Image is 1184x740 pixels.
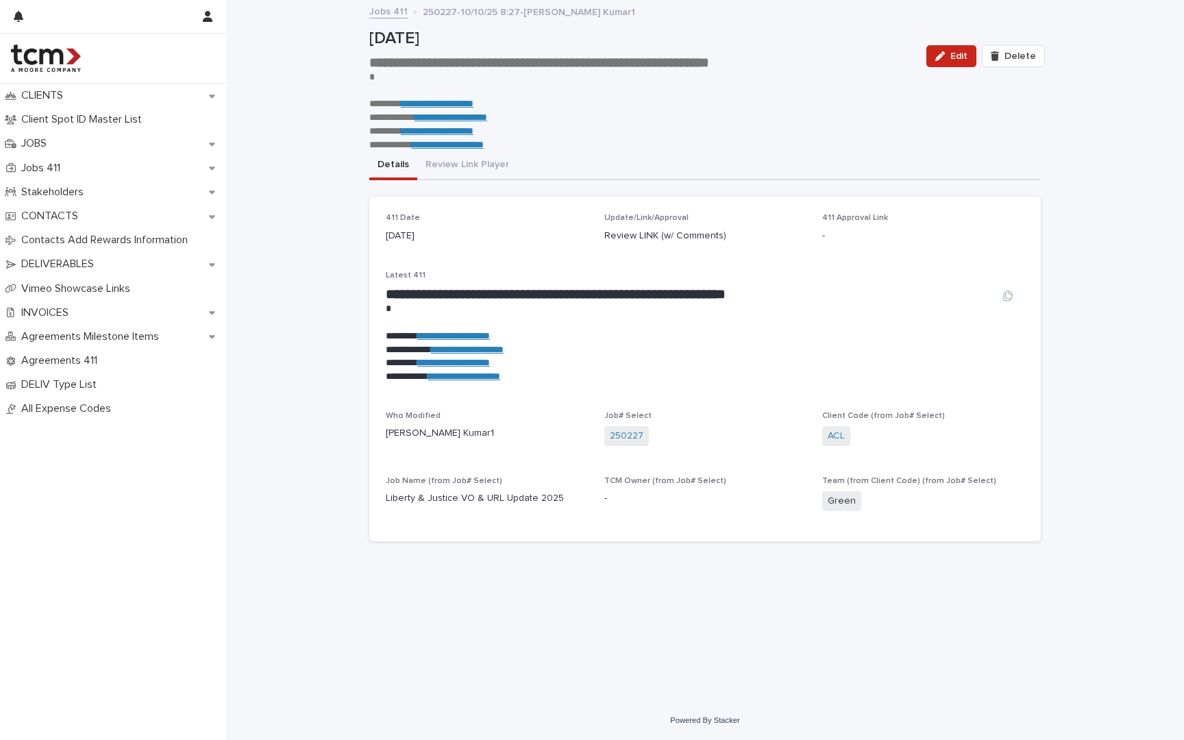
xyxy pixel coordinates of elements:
button: Delete [982,45,1045,67]
span: Who Modified [386,412,441,420]
span: 411 Approval Link [822,214,888,222]
p: DELIV Type List [16,378,108,391]
span: Latest 411 [386,271,425,280]
span: Job# Select [604,412,652,420]
a: ACL [828,429,845,443]
p: [DATE] [386,229,588,243]
button: Review Link Player [417,151,517,180]
span: TCM Owner (from Job# Select) [604,477,726,485]
span: Green [822,491,861,511]
p: CONTACTS [16,210,89,223]
p: Jobs 411 [16,162,71,175]
p: Stakeholders [16,186,95,199]
button: Details [369,151,417,180]
button: Edit [926,45,976,67]
p: - [604,491,806,506]
p: Client Spot ID Master List [16,113,153,126]
p: Agreements Milestone Items [16,330,170,343]
p: Review LINK (w/ Comments) [604,229,806,243]
p: CLIENTS [16,89,74,102]
p: [PERSON_NAME] Kumar1 [386,426,588,441]
p: DELIVERABLES [16,258,105,271]
p: [DATE] [369,29,915,49]
p: Agreements 411 [16,354,108,367]
a: 250227 [610,429,643,443]
p: - [822,229,1024,243]
span: Team (from Client Code) (from Job# Select) [822,477,996,485]
span: 411 Date [386,214,420,222]
img: 4hMmSqQkux38exxPVZHQ [11,45,81,72]
a: Powered By Stacker [670,716,739,724]
p: Contacts Add Rewards Information [16,234,199,247]
p: Vimeo Showcase Links [16,282,141,295]
p: All Expense Codes [16,402,122,415]
p: INVOICES [16,306,79,319]
span: Job Name (from Job# Select) [386,477,502,485]
span: Client Code (from Job# Select) [822,412,945,420]
span: Edit [950,51,967,61]
span: Update/Link/Approval [604,214,689,222]
p: Liberty & Justice VO & URL Update 2025 [386,491,588,506]
p: JOBS [16,137,58,150]
p: 250227-10/10/25 8:27-[PERSON_NAME] Kumar1 [423,3,635,18]
span: Delete [1004,51,1036,61]
a: Jobs 411 [369,3,408,18]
